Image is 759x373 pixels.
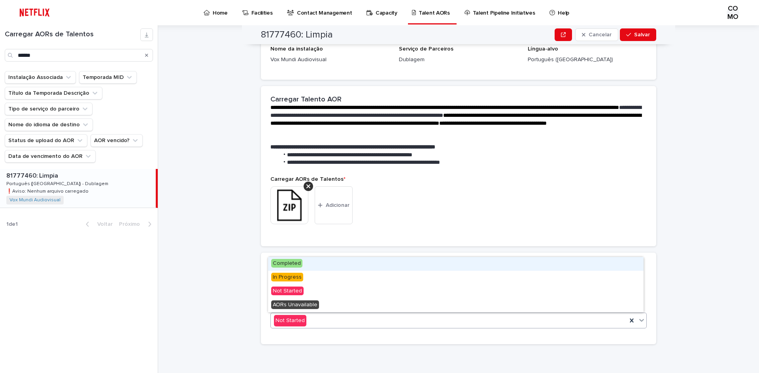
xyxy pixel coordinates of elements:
[268,257,644,271] div: Completed
[5,87,102,99] button: Título da Temporada Descrição
[97,221,113,227] font: Voltar
[271,300,319,309] span: AORs Unavailable
[727,5,738,21] font: COMO
[271,259,302,268] span: Completed
[5,103,93,115] button: Tipo de serviço do parceiro
[326,202,349,208] font: Adicionar
[5,134,87,147] button: Status de upload do AOR
[9,221,15,227] font: de
[91,134,143,147] button: AOR vencido?
[270,176,344,182] font: Carregar AORs de Talentos
[274,315,306,326] div: Not Started
[270,46,323,52] font: Nome da instalação
[620,28,656,41] button: Salvar
[315,186,353,224] button: Adicionar
[79,71,137,84] button: Temporada MID
[6,189,89,194] font: ❗️Aviso: Nenhum arquivo carregado
[271,273,303,281] span: In Progress
[268,271,644,285] div: In Progress
[5,71,76,84] button: Instalação Associada
[119,221,140,227] font: Próximo
[399,46,453,52] font: Serviço de Parceiros
[634,32,650,37] font: Salvar
[9,197,60,203] a: Vox Mundi Audiovisual
[399,57,425,62] font: Dublagem
[116,221,158,228] button: Próximo
[268,285,644,298] div: Not Started
[16,5,53,21] img: ifQbXi3ZQGMSEF7WDB7W
[6,172,58,179] font: 81777460: Limpia
[528,46,558,52] font: Língua-alvo
[5,49,153,62] input: Procurar
[15,221,18,227] font: 1
[5,150,96,163] button: Data de vencimento do AOR
[575,28,618,41] button: Cancelar
[270,57,327,62] font: Vox Mundi Audiovisual
[271,287,304,295] span: Not Started
[6,182,108,186] font: Português ([GEOGRAPHIC_DATA]) - Dublagem
[79,221,116,228] button: Voltar
[270,96,342,103] font: Carregar Talento AOR
[5,118,93,131] button: Nome do idioma de destino
[589,32,612,37] font: Cancelar
[268,298,644,312] div: AORs Unavailable
[6,221,9,227] font: 1
[528,57,613,62] font: Português ([GEOGRAPHIC_DATA])
[261,30,333,39] font: 81777460: Limpia
[5,31,94,38] font: Carregar AORs de Talentos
